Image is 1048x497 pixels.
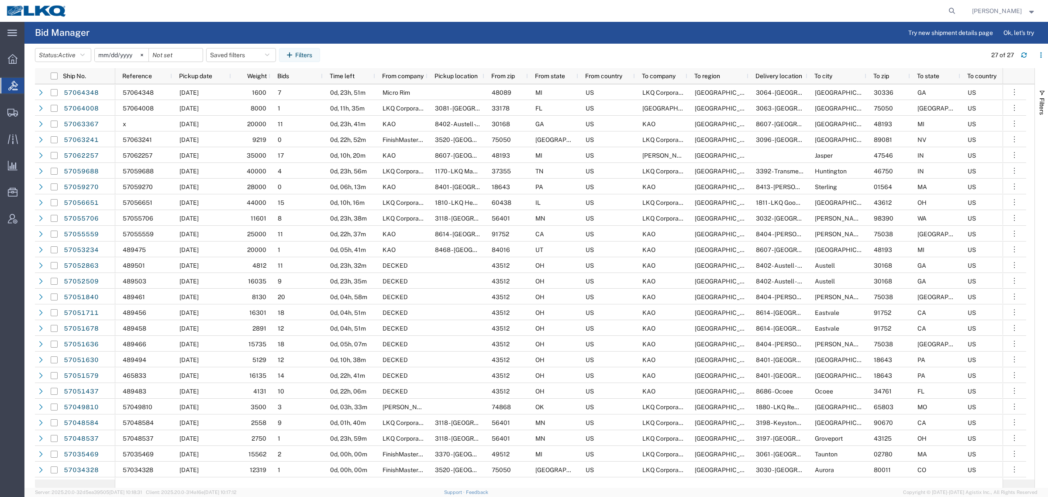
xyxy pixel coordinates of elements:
[491,72,515,79] span: From zip
[917,121,924,128] span: MI
[383,231,396,238] span: KAO
[278,215,282,222] span: 8
[642,89,689,96] span: LKQ Corporation
[63,196,99,210] a: 57056651
[63,117,99,131] a: 57063367
[278,278,282,285] span: 9
[179,136,199,143] span: 10/10/2025
[586,293,594,300] span: US
[695,262,757,269] span: North America
[968,183,976,190] span: US
[63,180,99,194] a: 57059270
[695,152,757,159] span: North America
[63,228,99,242] a: 57055559
[122,72,152,79] span: Reference
[815,278,835,285] span: Austell
[815,121,877,128] span: Brownstown
[815,105,877,112] span: Grand Prairie
[874,121,892,128] span: 48193
[917,231,980,238] span: TX
[179,199,199,206] span: 10/09/2025
[278,121,283,128] span: 11
[815,293,865,300] span: Irving
[247,231,266,238] span: 25000
[535,231,544,238] span: CA
[466,490,488,495] a: Feedback
[278,231,283,238] span: 11
[492,231,509,238] span: 91752
[968,293,976,300] span: US
[874,89,893,96] span: 30336
[63,306,99,320] a: 57051711
[179,168,199,175] span: 10/13/2025
[435,183,564,190] span: 8401 - Exeter - KAO Warehouse
[815,168,847,175] span: Huntington
[277,72,289,79] span: Bids
[642,121,655,128] span: KAO
[756,246,952,253] span: 8607 - Brownstown, MI – KAO Warehouse
[917,105,980,112] span: TX
[917,168,924,175] span: IN
[968,121,976,128] span: US
[63,259,99,273] a: 57052863
[586,231,594,238] span: US
[383,152,396,159] span: KAO
[383,121,396,128] span: KAO
[383,105,429,112] span: LKQ Corporation
[535,89,542,96] span: MI
[330,293,367,300] span: 0d, 04h, 58m
[278,262,283,269] span: 11
[917,278,926,285] span: GA
[874,199,892,206] span: 43612
[435,105,530,112] span: 3081 - Miami FL (081)
[873,72,889,79] span: To zip
[123,105,154,112] span: 57064008
[756,199,871,206] span: 1811 - LKQ Goodys - Toledo
[586,215,594,222] span: US
[179,215,199,222] span: 10/10/2025
[383,136,482,143] span: FinishMaster Grand Prairie
[642,231,655,238] span: KAO
[179,231,199,238] span: 10/09/2025
[278,105,280,112] span: 1
[123,309,146,316] span: 489456
[278,246,280,253] span: 1
[695,293,757,300] span: North America
[278,293,285,300] span: 20
[874,262,892,269] span: 30168
[63,212,99,226] a: 57055706
[874,152,893,159] span: 47546
[248,278,266,285] span: 16035
[642,72,676,79] span: To company
[330,199,365,206] span: 0d, 10h, 16m
[642,168,689,175] span: LKQ Corporation
[58,52,76,59] span: Active
[586,278,594,285] span: US
[642,293,655,300] span: KAO
[383,168,429,175] span: LKQ Corporation
[63,463,99,477] a: 57034328
[383,199,429,206] span: LKQ Corporation
[330,168,367,175] span: 0d, 23h, 56m
[917,136,926,143] span: NV
[123,231,154,238] span: 57055559
[63,149,99,163] a: 57062257
[535,278,545,285] span: OH
[642,278,655,285] span: KAO
[492,136,511,143] span: 75050
[63,385,99,399] a: 57051437
[492,105,510,112] span: 33178
[95,48,148,62] input: Not set
[179,105,199,112] span: 10/10/2025
[815,199,877,206] span: Toledo
[247,246,266,253] span: 20000
[756,89,854,96] span: 3064 - Atlanta GA (064)
[63,353,99,367] a: 57051630
[63,416,99,430] a: 57048584
[642,152,726,159] span: Meyer Distributing
[252,293,266,300] span: 8130
[535,293,545,300] span: OH
[874,183,892,190] span: 01564
[874,215,893,222] span: 98390
[756,136,917,143] span: 3096 - Las Vegas NV (096)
